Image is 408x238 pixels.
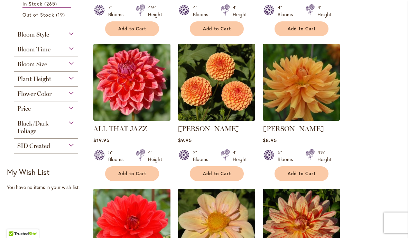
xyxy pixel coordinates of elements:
div: 7" Blooms [108,4,128,18]
div: 5" Blooms [108,149,128,163]
a: ALL THAT JAZZ [93,125,147,133]
span: Add to Cart [203,171,231,177]
a: [PERSON_NAME] [263,125,324,133]
span: Add to Cart [288,26,316,32]
span: Bloom Size [17,60,47,68]
span: Add to Cart [203,26,231,32]
div: 2" Blooms [193,149,212,163]
span: Add to Cart [118,171,147,177]
a: AMBER QUEEN [178,116,255,122]
span: Bloom Style [17,31,49,38]
img: ANDREW CHARLES [263,44,340,121]
a: Out of Stock 19 [22,11,71,18]
span: $9.95 [178,137,192,143]
strong: My Wish List [7,167,49,177]
span: Out of Stock [22,11,54,18]
button: Add to Cart [190,166,244,181]
div: 4" Blooms [193,4,212,18]
a: [PERSON_NAME] [178,125,240,133]
span: In Stock [22,0,43,7]
iframe: Launch Accessibility Center [5,214,25,233]
span: Price [17,105,31,112]
span: SID Created [17,142,50,150]
button: Add to Cart [275,166,328,181]
div: 4' Height [233,4,247,18]
span: Flower Color [17,90,52,98]
div: You have no items in your wish list. [7,184,89,191]
span: Add to Cart [118,26,147,32]
button: Add to Cart [105,166,159,181]
a: ALL THAT JAZZ [93,116,170,122]
div: 4' Height [148,149,162,163]
span: 19 [56,11,67,18]
img: AMBER QUEEN [178,44,255,121]
span: $19.95 [93,137,110,143]
div: 4" Blooms [278,4,297,18]
div: 4½' Height [317,149,332,163]
button: Add to Cart [275,21,328,36]
img: ALL THAT JAZZ [93,44,170,121]
a: ANDREW CHARLES [263,116,340,122]
span: Bloom Time [17,46,50,53]
div: 4' Height [233,149,247,163]
span: Black/Dark Foliage [17,120,49,135]
button: Add to Cart [105,21,159,36]
span: Plant Height [17,75,51,83]
span: Add to Cart [288,171,316,177]
div: 4½' Height [148,4,162,18]
button: Add to Cart [190,21,244,36]
span: $8.95 [263,137,277,143]
div: 4' Height [317,4,332,18]
div: 5" Blooms [278,149,297,163]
